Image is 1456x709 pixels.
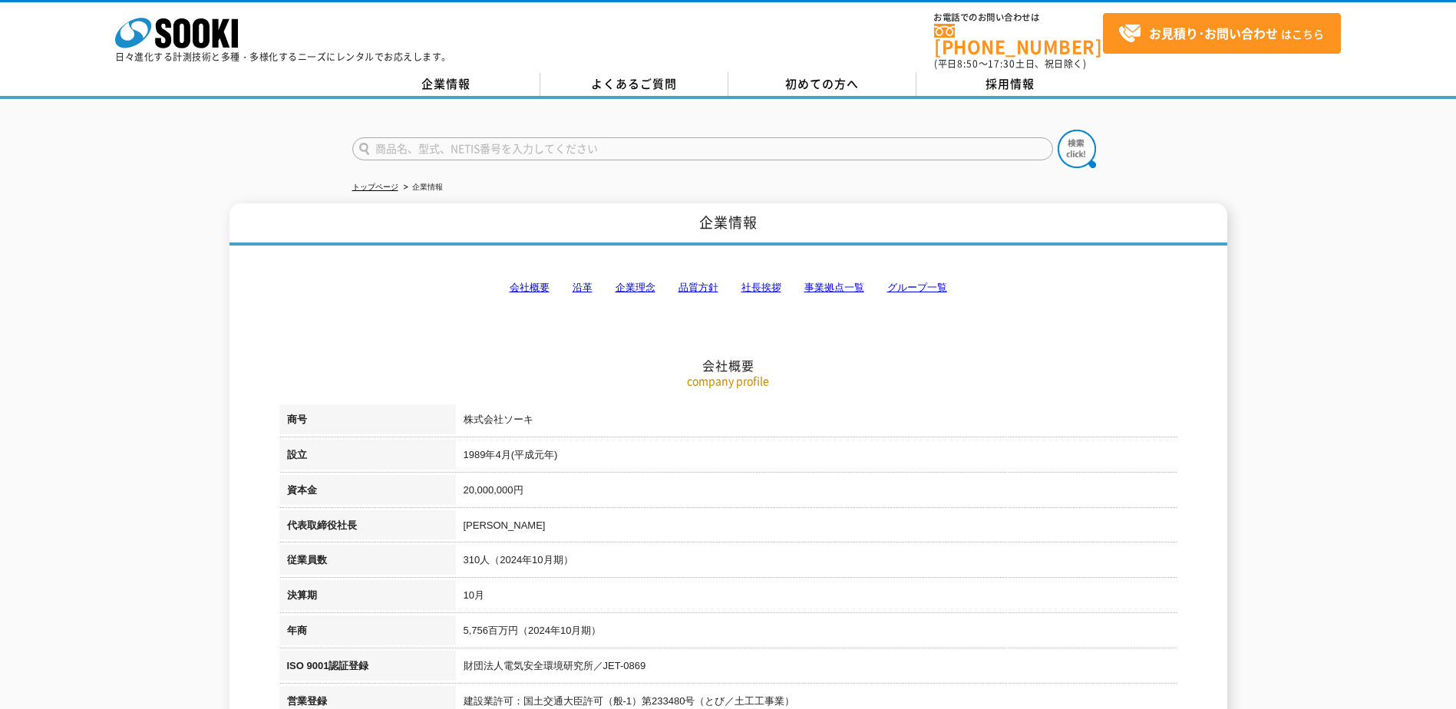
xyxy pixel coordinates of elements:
[279,615,456,651] th: 年商
[352,137,1053,160] input: 商品名、型式、NETIS番号を入力してください
[934,24,1103,55] a: [PHONE_NUMBER]
[279,204,1177,374] h2: 会社概要
[916,73,1104,96] a: 採用情報
[785,75,859,92] span: 初めての方へ
[115,52,451,61] p: 日々進化する計測技術と多種・多様化するニーズにレンタルでお応えします。
[804,282,864,293] a: 事業拠点一覧
[279,580,456,615] th: 決算期
[678,282,718,293] a: 品質方針
[279,404,456,440] th: 商号
[456,545,1177,580] td: 310人（2024年10月期）
[540,73,728,96] a: よくあるご質問
[1058,130,1096,168] img: btn_search.png
[1103,13,1341,54] a: お見積り･お問い合わせはこちら
[352,183,398,191] a: トップページ
[988,57,1015,71] span: 17:30
[279,545,456,580] th: 従業員数
[279,475,456,510] th: 資本金
[934,13,1103,22] span: お電話でのお問い合わせは
[456,651,1177,686] td: 財団法人電気安全環境研究所／JET-0869
[279,373,1177,389] p: company profile
[279,510,456,546] th: 代表取締役社長
[456,440,1177,475] td: 1989年4月(平成元年)
[728,73,916,96] a: 初めての方へ
[1149,24,1278,42] strong: お見積り･お問い合わせ
[456,404,1177,440] td: 株式会社ソーキ
[229,203,1227,246] h1: 企業情報
[957,57,979,71] span: 8:50
[279,651,456,686] th: ISO 9001認証登録
[741,282,781,293] a: 社長挨拶
[279,440,456,475] th: 設立
[887,282,947,293] a: グループ一覧
[1118,22,1324,45] span: はこちら
[510,282,550,293] a: 会社概要
[401,180,443,196] li: 企業情報
[456,615,1177,651] td: 5,756百万円（2024年10月期）
[934,57,1086,71] span: (平日 ～ 土日、祝日除く)
[352,73,540,96] a: 企業情報
[456,580,1177,615] td: 10月
[573,282,593,293] a: 沿革
[456,475,1177,510] td: 20,000,000円
[456,510,1177,546] td: [PERSON_NAME]
[616,282,655,293] a: 企業理念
